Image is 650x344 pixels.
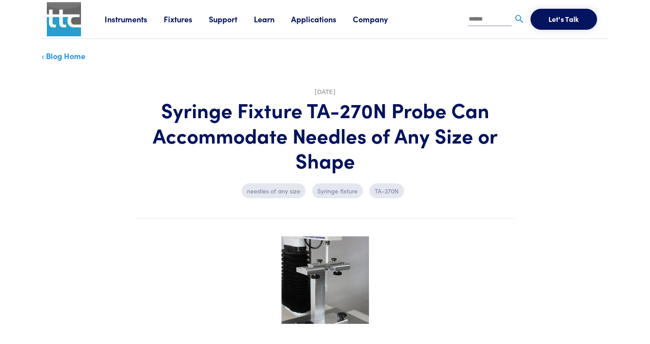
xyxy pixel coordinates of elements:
[312,183,363,198] p: Syringe fixture
[164,14,209,25] a: Fixtures
[353,14,404,25] a: Company
[242,183,306,198] p: needles of any size
[105,14,164,25] a: Instruments
[135,97,516,173] h1: Syringe Fixture TA-270N Probe Can Accommodate Needles of Any Size or Shape
[369,183,404,198] p: TA-270N
[254,14,291,25] a: Learn
[47,2,81,36] img: ttc_logo_1x1_v1.0.png
[42,50,85,61] a: ‹ Blog Home
[209,14,254,25] a: Support
[291,14,353,25] a: Applications
[531,9,597,30] button: Let's Talk
[315,88,335,95] time: [DATE]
